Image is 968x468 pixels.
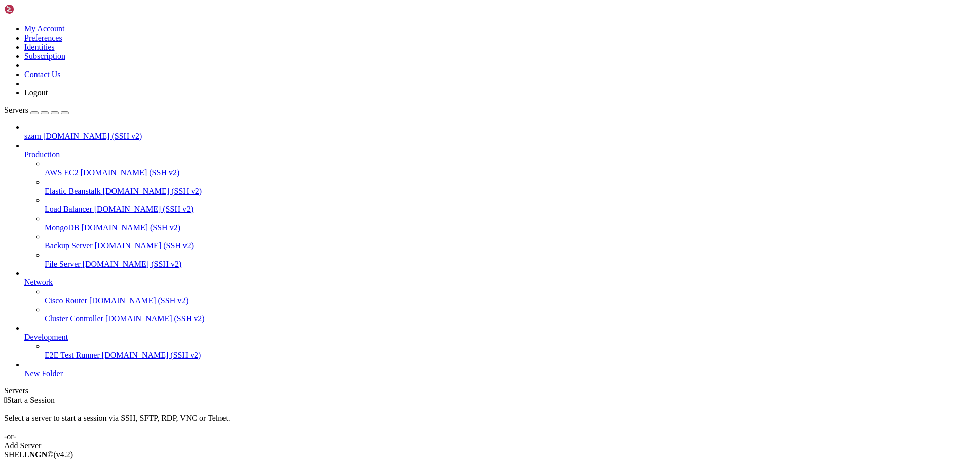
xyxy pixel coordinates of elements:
span: 4.2.0 [54,450,73,459]
a: Preferences [24,33,62,42]
div: Select a server to start a session via SSH, SFTP, RDP, VNC or Telnet. -or- [4,405,964,441]
span: MongoDB [45,223,79,232]
span: [DOMAIN_NAME] (SSH v2) [103,187,202,195]
a: Development [24,333,964,342]
a: E2E Test Runner [DOMAIN_NAME] (SSH v2) [45,351,964,360]
li: Elastic Beanstalk [DOMAIN_NAME] (SSH v2) [45,177,964,196]
span: [DOMAIN_NAME] (SSH v2) [89,296,189,305]
img: Shellngn [4,4,62,14]
span: New Folder [24,369,63,378]
a: Contact Us [24,70,61,79]
a: Load Balancer [DOMAIN_NAME] (SSH v2) [45,205,964,214]
a: Cisco Router [DOMAIN_NAME] (SSH v2) [45,296,964,305]
div: Add Server [4,441,964,450]
li: New Folder [24,360,964,378]
span: File Server [45,260,81,268]
span: szam [24,132,41,140]
span:  [4,395,7,404]
a: Subscription [24,52,65,60]
span: Backup Server [45,241,93,250]
span: AWS EC2 [45,168,79,177]
span: [DOMAIN_NAME] (SSH v2) [83,260,182,268]
li: E2E Test Runner [DOMAIN_NAME] (SSH v2) [45,342,964,360]
div: Servers [4,386,964,395]
li: Backup Server [DOMAIN_NAME] (SSH v2) [45,232,964,250]
a: My Account [24,24,65,33]
li: Production [24,141,964,269]
a: Elastic Beanstalk [DOMAIN_NAME] (SSH v2) [45,187,964,196]
a: Identities [24,43,55,51]
a: Backup Server [DOMAIN_NAME] (SSH v2) [45,241,964,250]
span: Network [24,278,53,286]
li: Load Balancer [DOMAIN_NAME] (SSH v2) [45,196,964,214]
a: New Folder [24,369,964,378]
li: Cisco Router [DOMAIN_NAME] (SSH v2) [45,287,964,305]
span: [DOMAIN_NAME] (SSH v2) [94,205,194,213]
li: AWS EC2 [DOMAIN_NAME] (SSH v2) [45,159,964,177]
span: [DOMAIN_NAME] (SSH v2) [95,241,194,250]
span: Servers [4,105,28,114]
a: Servers [4,105,69,114]
span: [DOMAIN_NAME] (SSH v2) [81,223,180,232]
li: File Server [DOMAIN_NAME] (SSH v2) [45,250,964,269]
span: [DOMAIN_NAME] (SSH v2) [43,132,142,140]
span: Elastic Beanstalk [45,187,101,195]
li: Network [24,269,964,323]
span: Development [24,333,68,341]
li: Development [24,323,964,360]
li: szam [DOMAIN_NAME] (SSH v2) [24,123,964,141]
span: SHELL © [4,450,73,459]
a: Network [24,278,964,287]
span: [DOMAIN_NAME] (SSH v2) [105,314,205,323]
a: Cluster Controller [DOMAIN_NAME] (SSH v2) [45,314,964,323]
span: Cisco Router [45,296,87,305]
a: Logout [24,88,48,97]
span: Production [24,150,60,159]
span: Start a Session [7,395,55,404]
a: Production [24,150,964,159]
span: [DOMAIN_NAME] (SSH v2) [102,351,201,359]
span: [DOMAIN_NAME] (SSH v2) [81,168,180,177]
li: MongoDB [DOMAIN_NAME] (SSH v2) [45,214,964,232]
span: Load Balancer [45,205,92,213]
a: szam [DOMAIN_NAME] (SSH v2) [24,132,964,141]
li: Cluster Controller [DOMAIN_NAME] (SSH v2) [45,305,964,323]
a: AWS EC2 [DOMAIN_NAME] (SSH v2) [45,168,964,177]
a: MongoDB [DOMAIN_NAME] (SSH v2) [45,223,964,232]
span: Cluster Controller [45,314,103,323]
b: NGN [29,450,48,459]
span: E2E Test Runner [45,351,100,359]
a: File Server [DOMAIN_NAME] (SSH v2) [45,260,964,269]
